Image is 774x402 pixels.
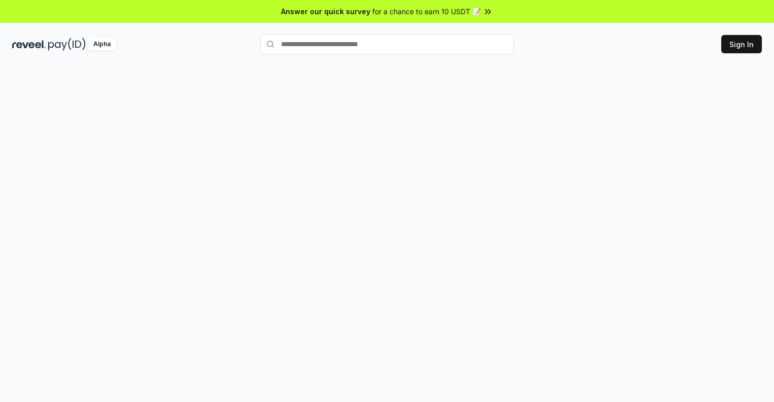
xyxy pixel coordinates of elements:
[48,38,86,51] img: pay_id
[721,35,762,53] button: Sign In
[372,6,481,17] span: for a chance to earn 10 USDT 📝
[88,38,116,51] div: Alpha
[12,38,46,51] img: reveel_dark
[281,6,370,17] span: Answer our quick survey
